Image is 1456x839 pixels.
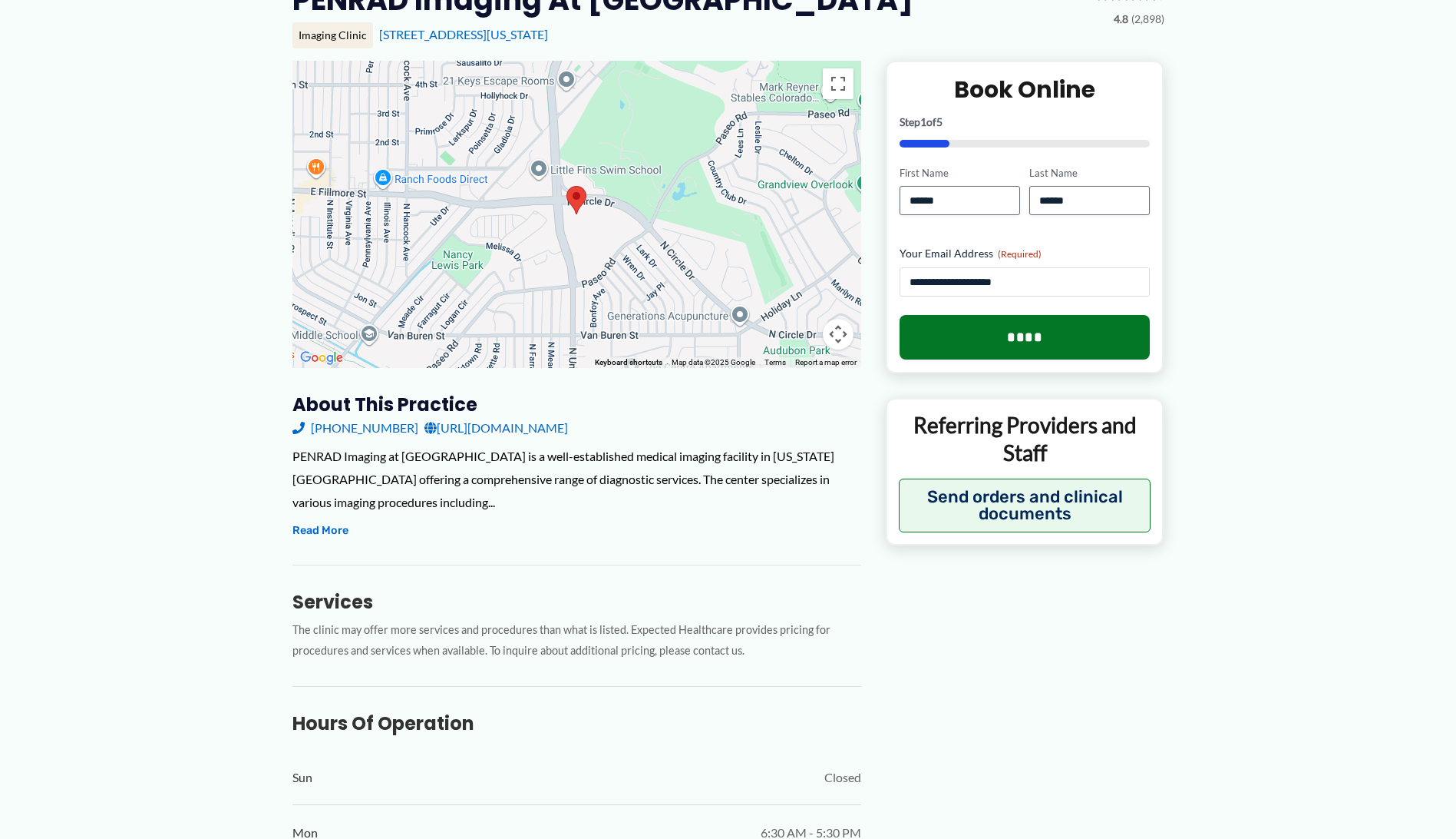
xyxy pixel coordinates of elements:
div: PENRAD Imaging at [GEOGRAPHIC_DATA] is a well-established medical imaging facility in [US_STATE][... [292,445,861,513]
a: [URL][DOMAIN_NAME] [424,416,568,439]
span: Sun [292,766,312,789]
button: Send orders and clinical documents [899,479,1151,532]
span: Map data ©2025 Google [672,358,755,366]
div: Imaging Clinic [292,22,373,48]
h3: Services [292,590,861,614]
label: Last Name [1029,166,1150,181]
a: Report a map error [795,358,857,366]
h2: Book Online [900,75,1151,104]
label: First Name [900,166,1020,181]
a: [STREET_ADDRESS][US_STATE] [379,27,548,41]
button: Read More [292,522,348,540]
span: (Required) [998,248,1042,260]
a: Terms (opens in new tab) [764,358,786,366]
p: Referring Providers and Staff [899,411,1151,467]
a: Open this area in Google Maps (opens a new window) [296,348,347,368]
p: The clinic may offer more services and procedures than what is listed. Expected Healthcare provid... [292,620,861,662]
button: Toggle fullscreen view [823,68,853,99]
h3: Hours of Operation [292,711,861,735]
span: 4.8 [1114,9,1128,29]
label: Your Email Address [900,246,1151,261]
span: 5 [936,115,943,128]
span: Closed [824,766,861,789]
p: Step of [900,117,1151,128]
a: [PHONE_NUMBER] [292,416,418,439]
button: Keyboard shortcuts [595,357,662,368]
span: 1 [920,115,926,128]
h3: About this practice [292,393,861,416]
span: (2,898) [1131,9,1164,29]
img: Google [296,348,347,368]
button: Map camera controls [823,319,853,350]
